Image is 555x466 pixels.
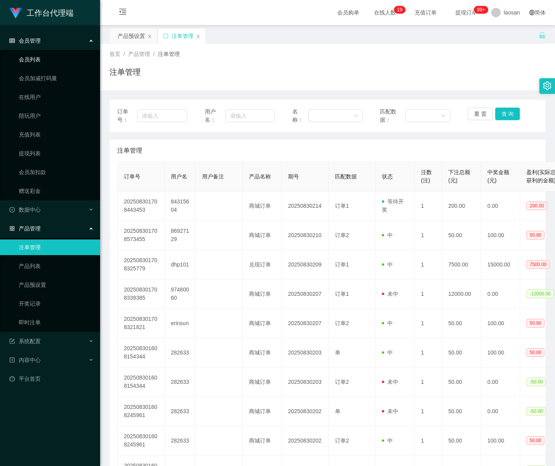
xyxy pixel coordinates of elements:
[442,426,481,455] td: 50.00
[226,110,275,122] input: 请输入
[441,113,446,119] i: 图标: down
[109,66,141,78] h1: 注单管理
[526,436,544,445] span: 50.00
[109,51,120,57] span: 首页
[335,261,349,268] span: 订单1
[380,108,405,124] span: 匹配数据：
[118,397,165,426] td: 202508301608245961
[282,250,329,279] td: 20250830209
[243,426,282,455] td: 商城订单
[292,108,308,124] span: 名称：
[382,291,398,297] span: 未中
[526,231,544,239] span: 50.00
[118,279,165,309] td: 202508301708339385
[442,279,481,309] td: 12000.00
[243,367,282,397] td: 商城订单
[415,367,442,397] td: 1
[415,309,442,338] td: 1
[442,250,481,279] td: 7500.00
[397,6,400,14] p: 1
[118,426,165,455] td: 202508301608245961
[442,367,481,397] td: 50.00
[400,6,403,14] p: 9
[415,279,442,309] td: 1
[249,173,271,180] span: 产品名称
[442,221,481,250] td: 50.00
[481,309,520,338] td: 100.00
[382,198,404,213] span: 等待开奖
[382,349,393,356] span: 中
[243,279,282,309] td: 商城订单
[165,367,196,397] td: 282633
[382,232,393,238] span: 中
[9,8,22,19] img: logo.9652507e.png
[468,108,493,120] button: 重 置
[118,191,165,221] td: 202508301708443453
[448,169,470,184] span: 下注总额(元)
[137,110,187,122] input: 请输入
[165,338,196,367] td: 282633
[394,6,405,14] sup: 19
[382,261,393,268] span: 中
[19,89,94,105] a: 在线用户
[415,426,442,455] td: 1
[335,291,349,297] span: 订单1
[128,51,150,57] span: 产品管理
[529,10,535,15] i: 图标: global
[451,10,481,15] span: 提现订单
[118,367,165,397] td: 202508301608154344
[9,225,41,232] span: 产品管理
[415,397,442,426] td: 1
[9,371,94,387] a: 图标: dashboard平台首页
[370,10,400,15] span: 在线人数
[335,320,349,326] span: 订单2
[9,338,41,344] span: 系统配置
[282,367,329,397] td: 20250830203
[19,239,94,255] a: 注单管理
[9,357,15,363] i: 图标: profile
[481,397,520,426] td: 0.00
[543,81,551,90] i: 图标: setting
[421,169,432,184] span: 注数(注)
[282,397,329,426] td: 20250830202
[118,29,145,43] div: 产品预设置
[382,379,398,385] span: 未中
[335,232,349,238] span: 订单2
[526,407,546,416] span: -50.00
[118,250,165,279] td: 202508301708325779
[243,250,282,279] td: 兑现订单
[382,437,393,444] span: 中
[382,408,398,414] span: 未中
[481,279,520,309] td: 0.00
[442,191,481,221] td: 200.00
[481,250,520,279] td: 15000.00
[487,169,509,184] span: 中奖金额(元)
[196,34,201,39] i: 图标: close
[19,164,94,180] a: 会员加扣款
[165,426,196,455] td: 282633
[481,367,520,397] td: 0.00
[165,279,196,309] td: 97480060
[243,221,282,250] td: 商城订单
[9,207,15,212] i: 图标: check-circle-o
[415,250,442,279] td: 1
[202,173,224,180] span: 用户备注
[415,191,442,221] td: 1
[19,127,94,142] a: 充值列表
[165,221,196,250] td: 86927129
[9,338,15,344] i: 图标: form
[163,33,168,39] i: 图标: sync
[9,357,41,363] span: 内容中心
[9,38,41,44] span: 会员管理
[481,191,520,221] td: 0.00
[282,191,329,221] td: 20250830214
[526,348,544,357] span: 50.00
[335,437,349,444] span: 订单2
[124,51,125,57] span: /
[526,378,546,386] span: -50.00
[172,29,193,43] div: 注单管理
[205,108,226,124] span: 用户名：
[282,426,329,455] td: 20250830202
[282,221,329,250] td: 20250830210
[526,319,544,327] span: 50.00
